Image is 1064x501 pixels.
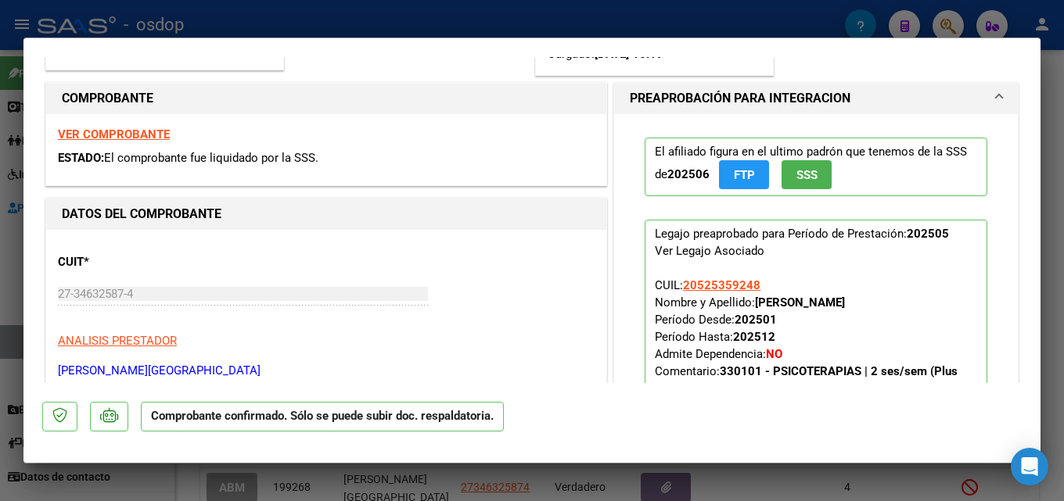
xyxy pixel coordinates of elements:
span: Comentario: [655,364,958,395]
strong: 202505 [907,227,949,241]
p: CUIT [58,253,219,271]
a: VER COMPROBANTE [58,127,170,141]
p: El afiliado figura en el ultimo padrón que tenemos de la SSS de [645,138,987,196]
span: ANALISIS PRESTADOR [58,334,177,348]
span: El comprobante fue liquidado por la SSS. [104,151,318,165]
button: FTP [719,160,769,189]
p: Comprobante confirmado. Sólo se puede subir doc. respaldatoria. [141,402,504,432]
button: SSS [782,160,832,189]
span: CUIL: Nombre y Apellido: Período Desde: Período Hasta: Admite Dependencia: [655,278,958,395]
strong: 330101 - PSICOTERAPIAS | 2 ses/sem (Plus Patagonico) [655,364,958,395]
h1: PREAPROBACIÓN PARA INTEGRACION [630,89,850,108]
p: Legajo preaprobado para Período de Prestación: [645,220,987,404]
strong: 202512 [733,330,775,344]
strong: NO [766,347,782,361]
div: Open Intercom Messenger [1011,448,1048,485]
mat-expansion-panel-header: PREAPROBACIÓN PARA INTEGRACION [614,83,1018,114]
div: Ver Legajo Asociado [655,242,764,259]
span: ESTADO: [58,151,104,165]
strong: DATOS DEL COMPROBANTE [62,206,221,221]
div: PREAPROBACIÓN PARA INTEGRACION [614,114,1018,440]
strong: 202506 [667,167,710,181]
strong: [PERSON_NAME] [755,295,845,310]
strong: COMPROBANTE [62,91,153,106]
span: 20525359248 [683,278,760,292]
span: FTP [734,168,755,182]
span: SSS [796,168,818,182]
strong: 202501 [735,313,777,327]
p: [PERSON_NAME][GEOGRAPHIC_DATA] [58,362,595,380]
